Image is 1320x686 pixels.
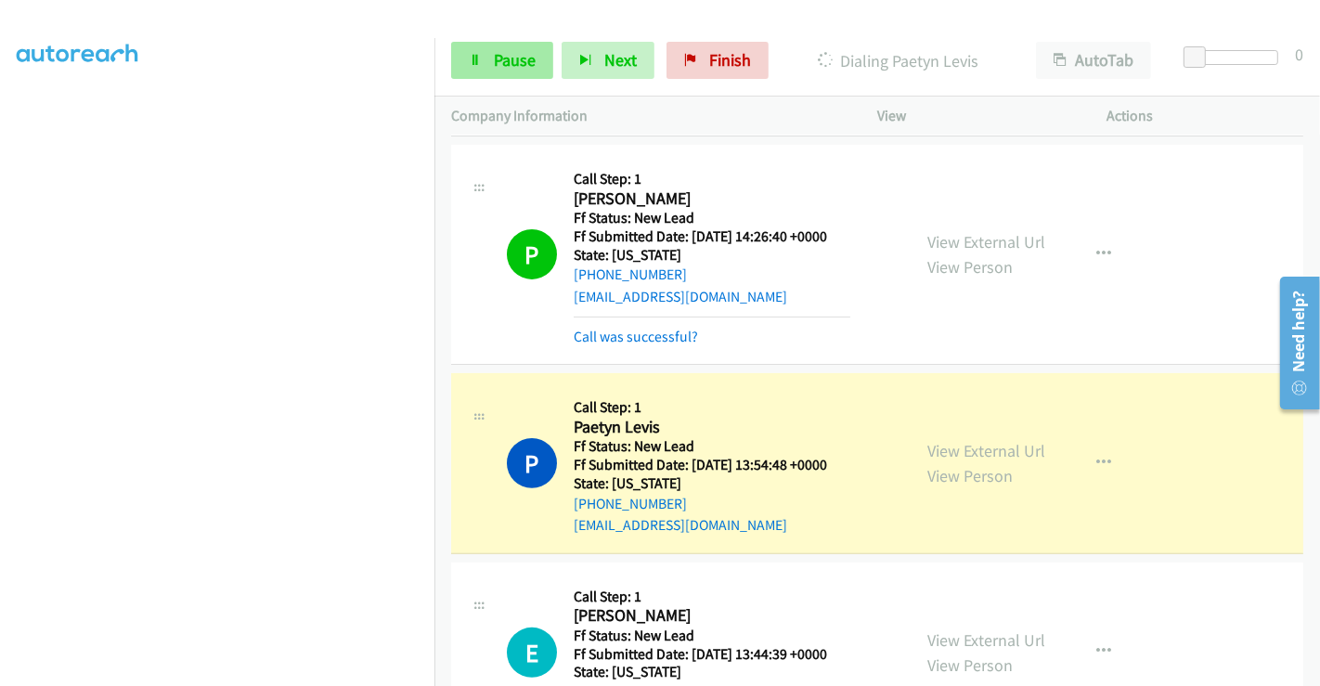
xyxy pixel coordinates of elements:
div: Delay between calls (in seconds) [1193,50,1278,65]
h5: Ff Submitted Date: [DATE] 13:54:48 +0000 [574,456,850,474]
h2: [PERSON_NAME] [574,188,850,210]
h5: Call Step: 1 [574,398,850,417]
span: Finish [709,49,751,71]
h5: State: [US_STATE] [574,474,850,493]
iframe: Resource Center [1267,269,1320,417]
h5: State: [US_STATE] [574,246,850,265]
h2: Paetyn Levis [574,417,850,438]
div: 0 [1295,42,1303,67]
h1: P [507,438,557,488]
span: Next [604,49,637,71]
a: View External Url [927,440,1045,461]
h1: E [507,628,557,678]
a: Finish [666,42,769,79]
a: [EMAIL_ADDRESS][DOMAIN_NAME] [574,288,787,305]
a: View Person [927,465,1013,486]
h5: Ff Submitted Date: [DATE] 14:26:40 +0000 [574,227,850,246]
a: Pause [451,42,553,79]
h5: Call Step: 1 [574,588,850,606]
h5: State: [US_STATE] [574,663,850,681]
p: View [877,105,1074,127]
a: [EMAIL_ADDRESS][DOMAIN_NAME] [574,516,787,534]
span: Pause [494,49,536,71]
h5: Ff Submitted Date: [DATE] 13:44:39 +0000 [574,645,850,664]
h5: Call Step: 1 [574,170,850,188]
a: View External Url [927,231,1045,252]
h2: [PERSON_NAME] [574,605,850,627]
a: [PHONE_NUMBER] [574,265,687,283]
p: Company Information [451,105,844,127]
a: View External Url [927,629,1045,651]
h5: Ff Status: New Lead [574,209,850,227]
h1: P [507,229,557,279]
a: [PHONE_NUMBER] [574,495,687,512]
div: The call is yet to be attempted [507,628,557,678]
a: Call was successful? [574,328,698,345]
a: View Person [927,654,1013,676]
a: View Person [927,256,1013,278]
h5: Ff Status: New Lead [574,627,850,645]
p: Actions [1107,105,1304,127]
button: AutoTab [1036,42,1151,79]
button: Next [562,42,654,79]
p: Dialing Paetyn Levis [794,48,1003,73]
h5: Ff Status: New Lead [574,437,850,456]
